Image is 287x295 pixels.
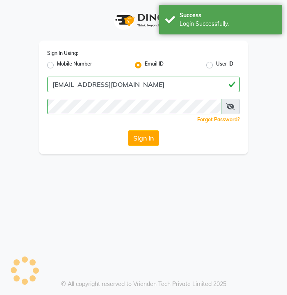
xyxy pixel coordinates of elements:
label: Mobile Number [57,60,92,70]
input: Username [47,77,240,92]
div: Success [180,11,276,20]
a: Forgot Password? [197,116,240,123]
div: Login Successfully. [180,20,276,28]
label: Sign In Using: [47,50,78,57]
label: Email ID [145,60,164,70]
button: Sign In [128,130,159,146]
img: logo1.svg [111,8,176,32]
label: User ID [216,60,233,70]
input: Username [47,99,221,114]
